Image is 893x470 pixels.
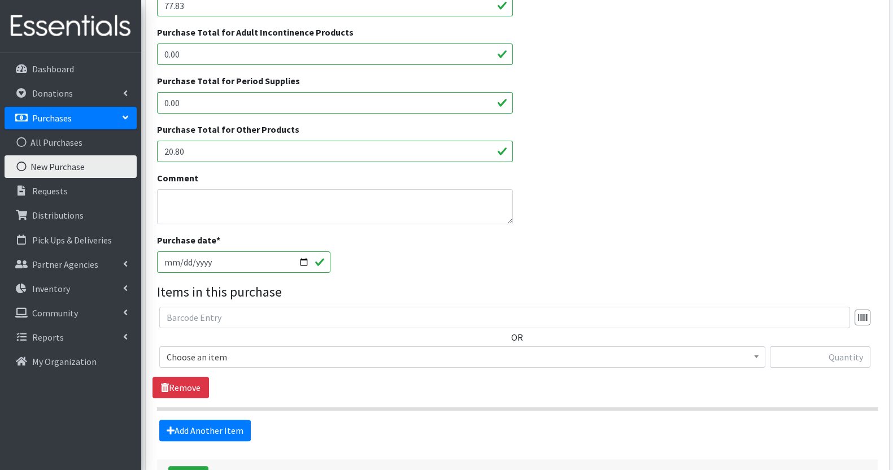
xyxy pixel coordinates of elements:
[5,155,137,178] a: New Purchase
[157,123,299,136] label: Purchase Total for Other Products
[32,259,98,270] p: Partner Agencies
[32,307,78,319] p: Community
[159,307,850,328] input: Barcode Entry
[5,7,137,45] img: HumanEssentials
[157,233,220,247] label: Purchase date
[5,180,137,202] a: Requests
[770,346,870,368] input: Quantity
[32,234,112,246] p: Pick Ups & Deliveries
[32,63,74,75] p: Dashboard
[5,131,137,154] a: All Purchases
[32,210,84,221] p: Distributions
[32,88,73,99] p: Donations
[32,283,70,294] p: Inventory
[5,326,137,349] a: Reports
[5,302,137,324] a: Community
[157,74,300,88] label: Purchase Total for Period Supplies
[157,171,198,185] label: Comment
[32,356,97,367] p: My Organization
[5,107,137,129] a: Purchases
[5,277,137,300] a: Inventory
[5,204,137,227] a: Distributions
[5,82,137,105] a: Donations
[5,229,137,251] a: Pick Ups & Deliveries
[216,234,220,246] abbr: required
[157,282,878,302] legend: Items in this purchase
[159,420,251,441] a: Add Another Item
[5,58,137,80] a: Dashboard
[167,349,758,365] span: Choose an item
[157,25,354,39] label: Purchase Total for Adult Incontinence Products
[32,185,68,197] p: Requests
[153,377,209,398] a: Remove
[32,332,64,343] p: Reports
[511,330,523,344] label: OR
[159,346,765,368] span: Choose an item
[5,253,137,276] a: Partner Agencies
[32,112,72,124] p: Purchases
[5,350,137,373] a: My Organization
